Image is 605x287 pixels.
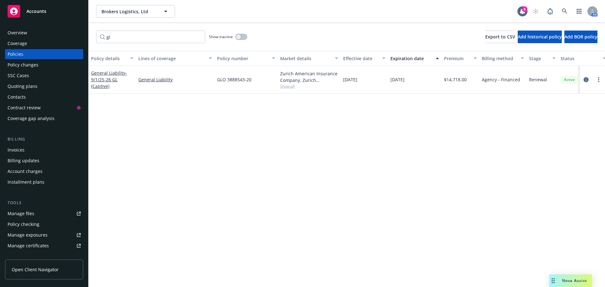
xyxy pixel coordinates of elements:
a: Invoices [5,145,83,155]
button: Nova Assist [549,274,592,287]
span: [DATE] [390,76,405,83]
a: Manage files [5,209,83,219]
a: SSC Cases [5,71,83,81]
button: Lines of coverage [136,51,215,66]
button: Policy details [89,51,136,66]
a: Search [558,5,571,18]
button: Expiration date [388,51,441,66]
div: 6 [522,6,527,12]
div: Coverage [8,38,27,49]
div: Premium [444,55,470,62]
span: Open Client Navigator [12,266,59,273]
div: SSC Cases [8,71,29,81]
button: Add BOR policy [564,31,597,43]
div: Coverage gap analysis [8,113,55,123]
button: Market details [278,51,341,66]
a: Policies [5,49,83,59]
a: Manage certificates [5,241,83,251]
a: Coverage gap analysis [5,113,83,123]
a: Overview [5,28,83,38]
div: Status [561,55,599,62]
div: Policy changes [8,60,38,70]
div: Tools [5,200,83,206]
div: Policy checking [8,219,39,229]
div: Lines of coverage [138,55,205,62]
span: [DATE] [343,76,357,83]
div: Installment plans [8,177,44,187]
div: Policies [8,49,23,59]
span: $14,718.00 [444,76,467,83]
a: Quoting plans [5,81,83,91]
div: Contract review [8,103,41,113]
a: Account charges [5,166,83,176]
div: Expiration date [390,55,432,62]
div: Manage claims [8,251,39,261]
a: Contacts [5,92,83,102]
span: Nova Assist [562,278,587,283]
a: Manage exposures [5,230,83,240]
span: GLO 3888543-20 [217,76,251,83]
a: Policy changes [5,60,83,70]
div: Quoting plans [8,81,37,91]
span: Show all [280,83,338,89]
a: General Liability [91,70,127,89]
div: Account charges [8,166,43,176]
a: Billing updates [5,156,83,166]
div: Manage exposures [8,230,48,240]
input: Filter by keyword... [96,31,205,43]
a: Switch app [573,5,585,18]
button: Brokers Logistics, Ltd [96,5,175,18]
div: Overview [8,28,27,38]
span: Add historical policy [518,34,562,40]
a: Contract review [5,103,83,113]
div: Billing updates [8,156,39,166]
div: Billing [5,136,83,142]
a: Manage claims [5,251,83,261]
a: Report a Bug [544,5,556,18]
span: Add BOR policy [564,34,597,40]
a: more [595,76,602,83]
button: Add historical policy [518,31,562,43]
button: Stage [527,51,558,66]
button: Policy number [215,51,278,66]
button: Effective date [341,51,388,66]
a: Installment plans [5,177,83,187]
button: Billing method [479,51,527,66]
a: Coverage [5,38,83,49]
span: Agency - Financed [482,76,520,83]
div: Policy number [217,55,268,62]
a: Policy checking [5,219,83,229]
span: Accounts [26,9,46,14]
a: Accounts [5,3,83,20]
a: circleInformation [582,76,590,83]
div: Billing method [482,55,517,62]
div: Market details [280,55,331,62]
a: Start snowing [529,5,542,18]
span: - 9/1/25-26 GL (Captive) [91,70,127,89]
div: Contacts [8,92,26,102]
span: Active [563,77,576,83]
div: Invoices [8,145,25,155]
button: Premium [441,51,479,66]
span: Export to CSV [485,34,515,40]
div: Stage [529,55,549,62]
div: Manage certificates [8,241,49,251]
a: General Liability [138,76,212,83]
div: Effective date [343,55,378,62]
button: Export to CSV [485,31,515,43]
div: Drag to move [549,274,557,287]
span: Renewal [529,76,547,83]
div: Manage files [8,209,34,219]
div: Zurich American Insurance Company, Zurich Insurance Group, Artex risk [280,70,338,83]
span: Show inactive [209,34,233,39]
span: Brokers Logistics, Ltd [101,8,156,15]
div: Policy details [91,55,126,62]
